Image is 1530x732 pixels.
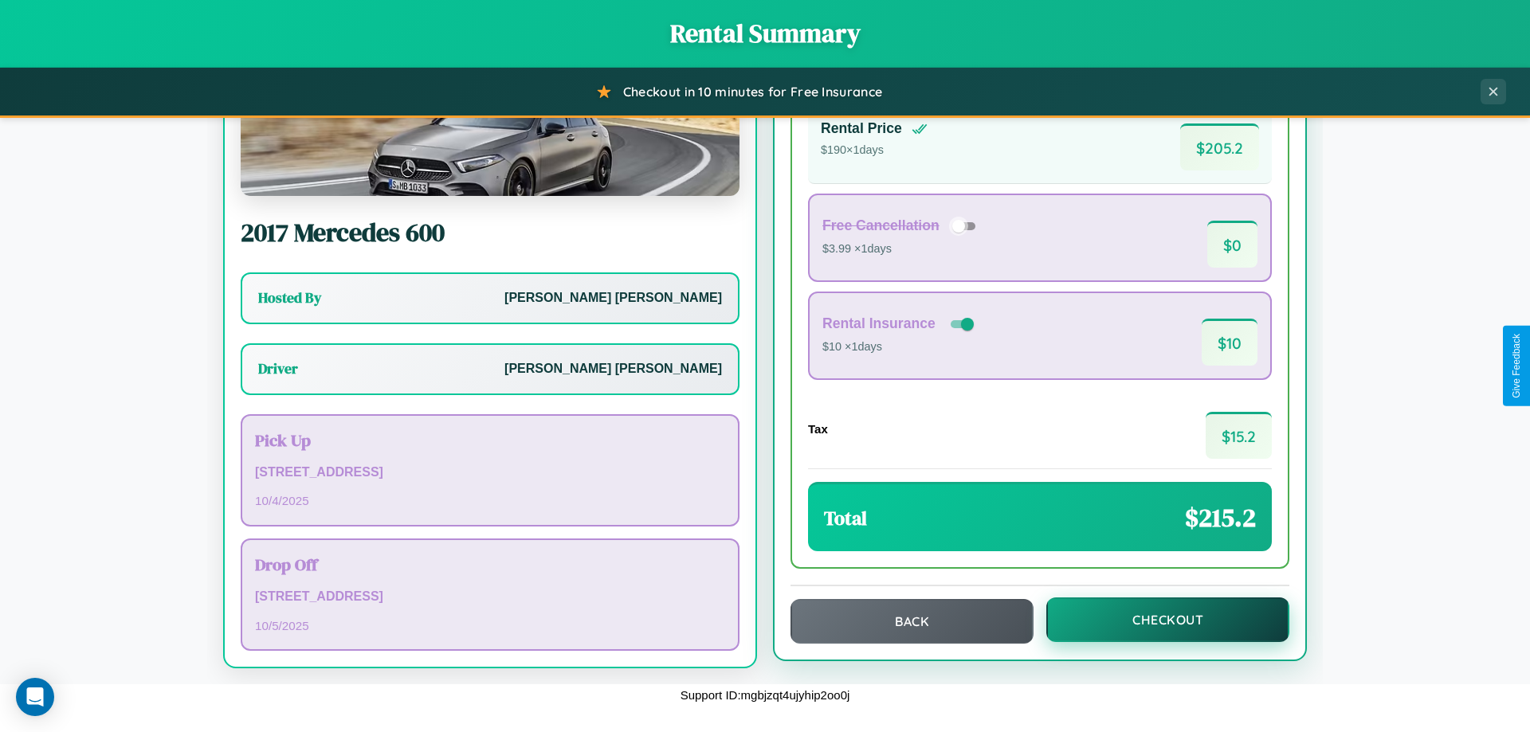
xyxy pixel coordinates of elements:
[255,461,725,484] p: [STREET_ADDRESS]
[255,585,725,609] p: [STREET_ADDRESS]
[790,599,1034,644] button: Back
[16,16,1514,51] h1: Rental Summary
[808,422,828,436] h4: Tax
[824,505,867,531] h3: Total
[241,215,739,250] h2: 2017 Mercedes 600
[258,288,321,307] h3: Hosted By
[821,140,928,161] p: $ 190 × 1 days
[258,359,298,378] h3: Driver
[822,217,940,234] h4: Free Cancellation
[255,429,725,452] h3: Pick Up
[504,287,722,310] p: [PERSON_NAME] [PERSON_NAME]
[1180,123,1259,170] span: $ 205.2
[255,615,725,636] p: 10 / 5 / 2025
[255,490,725,511] p: 10 / 4 / 2025
[255,553,725,576] h3: Drop Off
[1207,221,1257,268] span: $ 0
[504,358,722,381] p: [PERSON_NAME] [PERSON_NAME]
[1206,412,1272,459] span: $ 15.2
[16,678,54,716] div: Open Intercom Messenger
[822,315,936,332] h4: Rental Insurance
[1046,597,1289,642] button: Checkout
[1511,334,1522,398] div: Give Feedback
[1185,500,1256,535] span: $ 215.2
[821,120,902,137] h4: Rental Price
[623,84,882,100] span: Checkout in 10 minutes for Free Insurance
[681,684,850,706] p: Support ID: mgbjzqt4ujyhip2oo0j
[822,337,977,358] p: $10 × 1 days
[1202,319,1257,366] span: $ 10
[822,239,981,260] p: $3.99 × 1 days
